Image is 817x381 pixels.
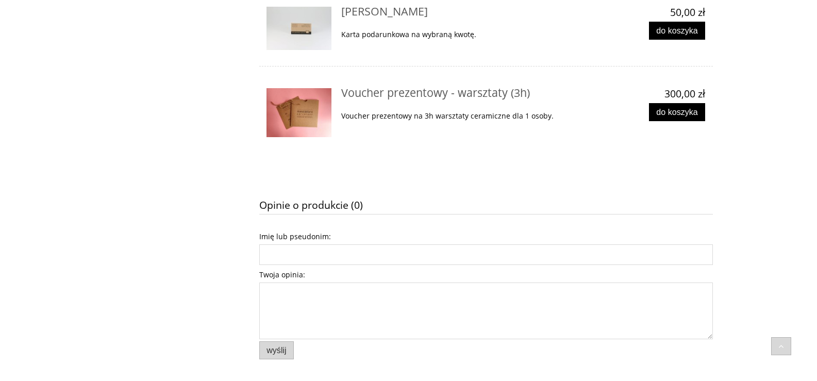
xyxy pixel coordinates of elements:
span: [PERSON_NAME] [341,4,428,19]
span: Do koszyka [656,107,698,117]
span: Voucher prezentowy - warsztaty (3h) [341,85,530,100]
em: 50,00 zł [670,5,705,19]
label: Imię lub pseudonim: [259,229,331,244]
a: [PERSON_NAME] [341,7,428,18]
p: Karta podarunkowa na wybraną kwotę. [341,30,556,39]
label: Twoja opinia: [259,267,305,283]
h3: Opinie o produkcie (0) [259,196,713,214]
a: Voucher prezentowy - warsztaty (3h) [341,89,530,100]
em: 300,00 zł [664,87,705,101]
span: Wyślij [266,345,286,355]
button: Do koszyka Karta podarunkowa [649,22,706,40]
img: Voucher prezentowy - warsztaty (3h) [266,88,332,137]
button: Do koszyka Voucher prezentowy - warsztaty (3h) [649,103,706,121]
button: Wyślij [259,341,294,359]
p: Voucher prezentowy na 3h warsztaty ceramiczne dla 1 osoby. [341,111,556,121]
img: Karta podarunkowa [266,7,332,50]
span: Do koszyka [656,26,698,35]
